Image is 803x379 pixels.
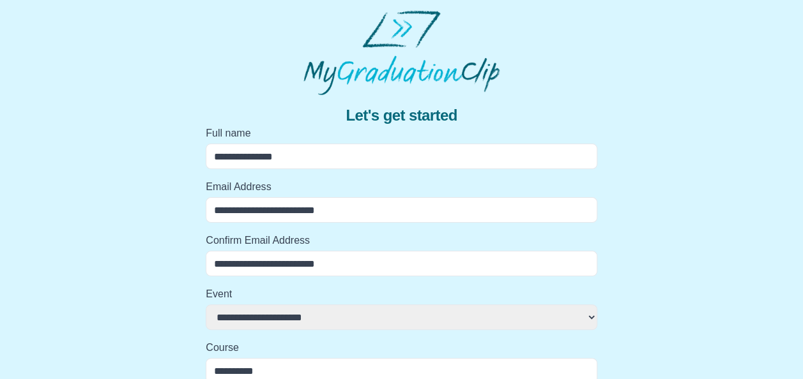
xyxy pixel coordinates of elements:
span: Let's get started [346,105,457,126]
img: MyGraduationClip [303,10,499,95]
label: Event [206,286,597,302]
label: Email Address [206,179,597,195]
label: Confirm Email Address [206,233,597,248]
label: Full name [206,126,597,141]
label: Course [206,340,597,355]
